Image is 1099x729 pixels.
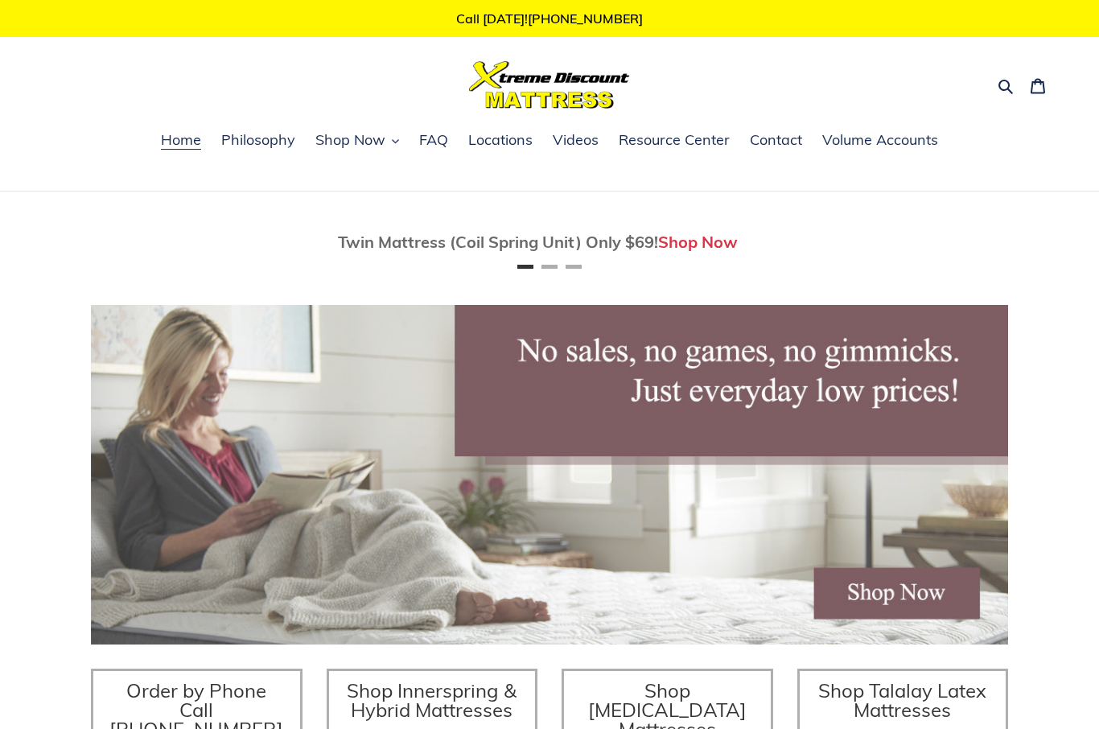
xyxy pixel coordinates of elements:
img: herobannermay2022-1652879215306_1200x.jpg [91,305,1008,645]
span: Shop Talalay Latex Mattresses [818,678,986,722]
span: Shop Innerspring & Hybrid Mattresses [347,678,517,722]
span: Shop Now [315,130,385,150]
a: FAQ [411,129,456,153]
span: Philosophy [221,130,295,150]
span: Resource Center [619,130,730,150]
a: Shop Now [658,232,738,252]
span: Volume Accounts [822,130,938,150]
a: Locations [460,129,541,153]
button: Page 1 [517,265,533,269]
a: Philosophy [213,129,303,153]
a: Home [153,129,209,153]
a: Videos [545,129,607,153]
a: Resource Center [611,129,738,153]
span: Locations [468,130,533,150]
button: Page 2 [541,265,558,269]
span: Home [161,130,201,150]
a: Contact [742,129,810,153]
span: Twin Mattress (Coil Spring Unit) Only $69! [338,232,658,252]
img: Xtreme Discount Mattress [469,61,630,109]
span: Contact [750,130,802,150]
button: Shop Now [307,129,407,153]
span: FAQ [419,130,448,150]
button: Page 3 [566,265,582,269]
a: [PHONE_NUMBER] [528,10,643,27]
a: Volume Accounts [814,129,946,153]
span: Videos [553,130,599,150]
